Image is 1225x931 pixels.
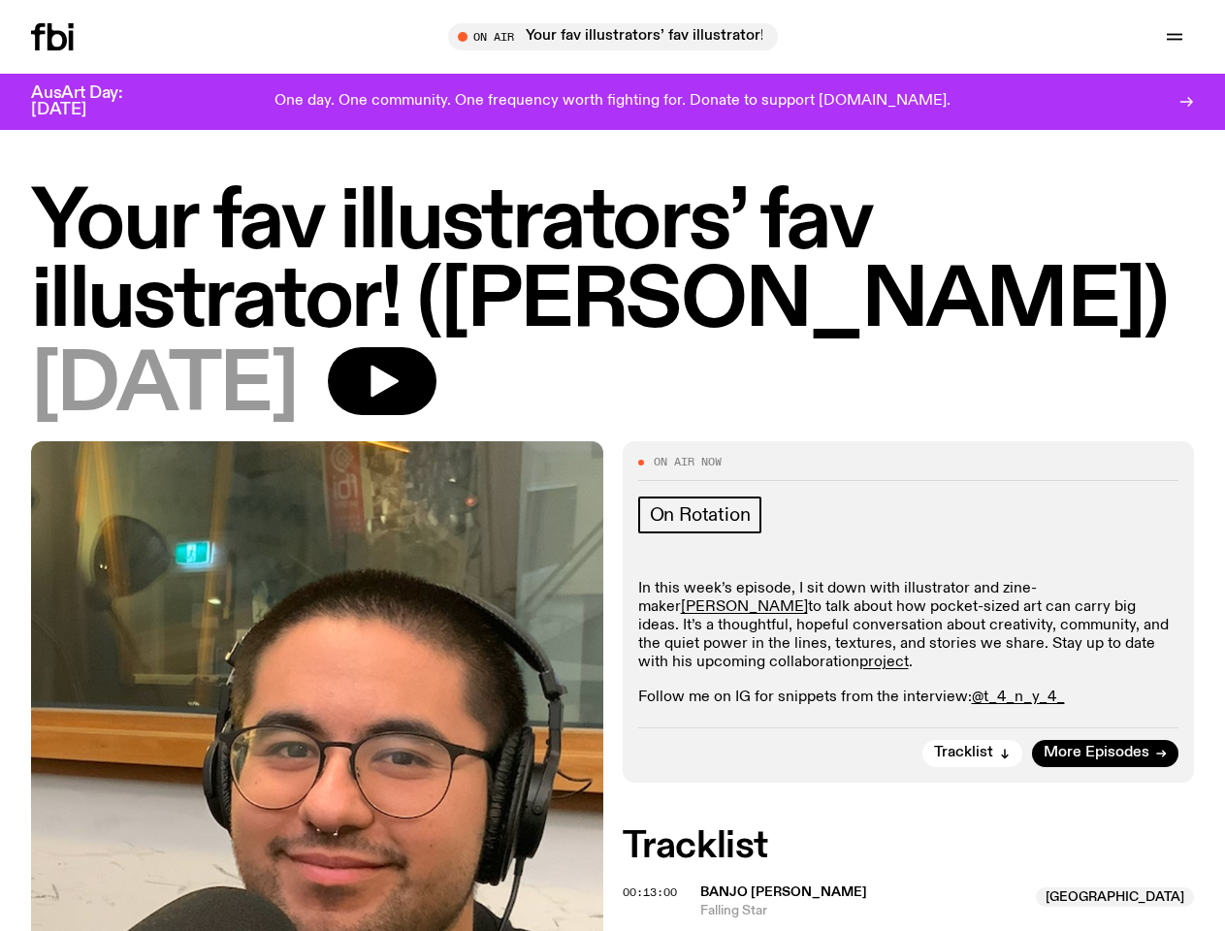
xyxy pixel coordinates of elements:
span: More Episodes [1044,746,1149,760]
span: On Air Now [654,457,722,467]
a: @t_4_n_y_4_ [972,690,1065,705]
span: Falling Star [700,902,1025,920]
span: [GEOGRAPHIC_DATA] [1036,887,1194,907]
span: 00:13:00 [623,884,677,900]
p: One day. One community. One frequency worth fighting for. Donate to support [DOMAIN_NAME]. [274,93,951,111]
span: Tracklist [934,746,993,760]
button: On AirYour fav illustrators’ fav illustrator! ([PERSON_NAME]) [448,23,778,50]
h1: Your fav illustrators’ fav illustrator! ([PERSON_NAME]) [31,184,1194,341]
a: More Episodes [1032,740,1178,767]
p: In this week’s episode, I sit down with illustrator and zine-maker to talk about how pocket-sized... [638,580,1179,673]
h2: Tracklist [623,829,1195,864]
span: [DATE] [31,347,297,426]
h3: AusArt Day: [DATE] [31,85,155,118]
span: On Rotation [650,504,751,526]
a: [PERSON_NAME] [681,599,808,615]
span: Banjo [PERSON_NAME] [700,885,867,899]
a: On Rotation [638,497,762,533]
a: project [859,655,909,670]
button: Tracklist [922,740,1022,767]
p: Follow me on IG for snippets from the interview: [638,689,1179,707]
